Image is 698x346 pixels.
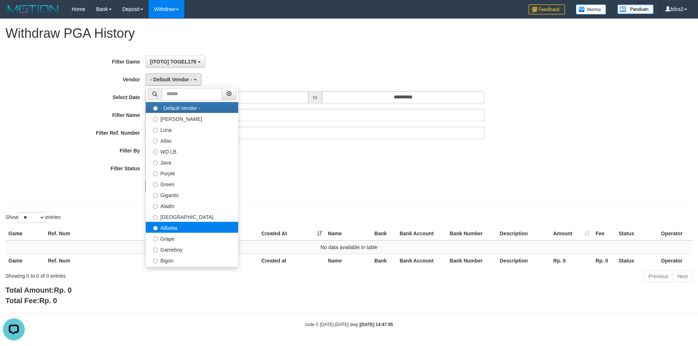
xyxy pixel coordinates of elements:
label: Atlas [146,135,238,146]
div: Showing 0 to 0 of 0 entries [5,269,285,280]
span: Rp. 0 [39,297,57,305]
label: Java [146,156,238,167]
label: Green [146,178,238,189]
th: Created At: activate to sort column ascending [258,227,325,240]
th: Created at [258,254,325,267]
button: [ITOTO] TOGEL178 [145,56,205,68]
img: panduan.png [617,4,654,14]
th: Name [325,227,372,240]
label: Luna [146,124,238,135]
label: Gameboy [146,244,238,255]
label: - Default Vendor - [146,102,238,113]
th: Amount: activate to sort column ascending [550,227,593,240]
th: Game [5,254,45,267]
input: [PERSON_NAME] [153,117,158,122]
button: Open LiveChat chat widget [3,3,25,25]
input: WD LB [153,150,158,154]
th: Description [497,254,550,267]
img: Feedback.jpg [529,4,565,15]
a: Next [673,270,693,282]
label: WD LB [146,146,238,156]
input: Bigon [153,259,158,263]
th: Ref. Num [45,254,173,267]
th: Description [497,227,550,240]
th: Operator [658,254,693,267]
th: Name [325,254,372,267]
label: Allstar [146,265,238,276]
label: Grape [146,233,238,244]
input: Grape [153,237,158,241]
select: Showentries [18,212,45,223]
b: Total Fee: [5,297,57,305]
input: Purple [153,171,158,176]
input: - Default Vendor - [153,106,158,111]
img: MOTION_logo.png [5,4,61,15]
input: Java [153,160,158,165]
th: Bank Number [447,227,497,240]
th: Bank [372,254,397,267]
input: Aladin [153,204,158,209]
input: [GEOGRAPHIC_DATA] [153,215,158,220]
th: Bank Account [397,254,447,267]
button: - Default Vendor - [145,73,201,86]
h1: Withdraw PGA History [5,26,693,41]
small: code © [DATE]-[DATE] dwg | [305,322,393,327]
img: Button%20Memo.svg [576,4,606,15]
label: Bigon [146,255,238,265]
input: Gameboy [153,248,158,252]
th: Game [5,227,45,240]
th: Operator [658,227,693,240]
td: No data available in table [5,240,693,254]
th: Ref. Num [45,227,173,240]
span: - Default Vendor - [150,77,192,82]
th: Bank [372,227,397,240]
th: Status [616,227,658,240]
input: Gigantic [153,193,158,198]
label: [PERSON_NAME] [146,113,238,124]
span: Rp. 0 [54,286,72,294]
th: Rp. 0 [550,254,593,267]
span: to [308,91,322,103]
span: [ITOTO] TOGEL178 [150,59,196,65]
th: Fee [593,227,615,240]
label: Aladin [146,200,238,211]
th: Rp. 0 [593,254,615,267]
label: Gigantic [146,189,238,200]
b: Total Amount: [5,286,72,294]
th: Bank Number [447,254,497,267]
label: Show entries [5,212,61,223]
label: Alibaba [146,222,238,233]
input: Luna [153,128,158,133]
input: Atlas [153,139,158,143]
strong: [DATE] 14:47:05 [360,322,393,327]
input: Green [153,182,158,187]
input: Alibaba [153,226,158,231]
th: Bank Account [397,227,447,240]
label: [GEOGRAPHIC_DATA] [146,211,238,222]
a: Previous [644,270,673,282]
th: Status [616,254,658,267]
label: Purple [146,167,238,178]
